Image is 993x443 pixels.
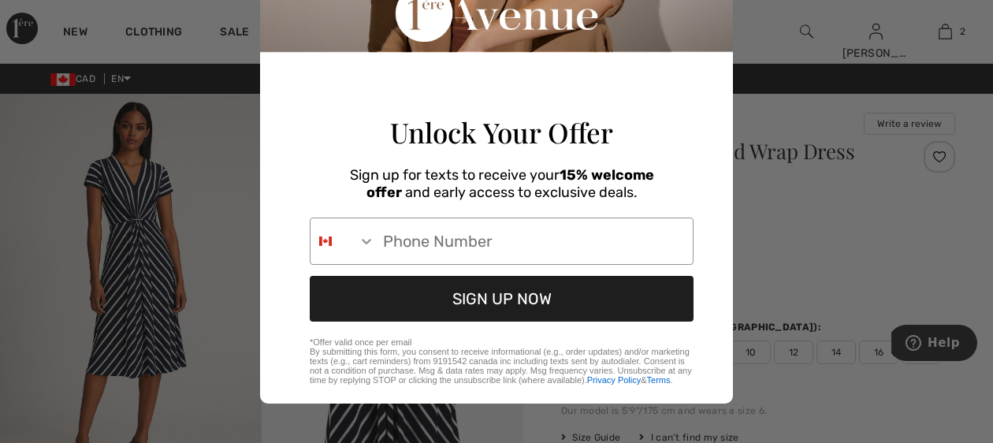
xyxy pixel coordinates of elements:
[311,218,375,264] button: Search Countries
[647,375,671,385] a: Terms
[375,218,693,264] input: Phone Number
[319,235,332,248] img: Canada
[310,337,694,385] p: *Offer valid once per email By submitting this form, you consent to receive informational (e.g., ...
[390,114,613,151] span: Unlock Your Offer
[350,166,560,184] span: Sign up for texts to receive your
[587,375,641,385] a: Privacy Policy
[36,11,69,25] span: Help
[366,166,654,201] span: 15% welcome offer
[310,276,694,322] button: SIGN UP NOW
[405,184,638,201] span: and early access to exclusive deals.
